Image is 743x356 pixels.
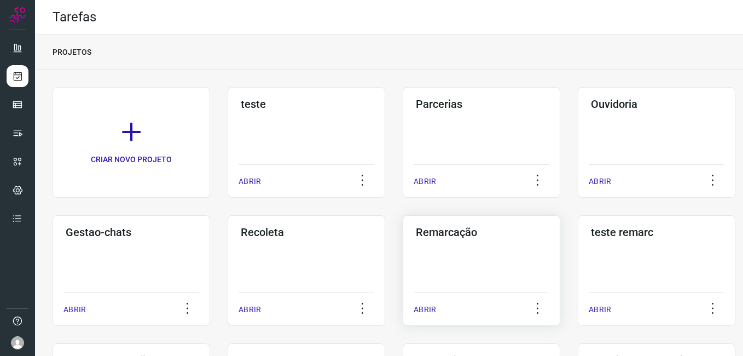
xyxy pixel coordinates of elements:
[239,304,261,315] p: ABRIR
[416,97,547,111] h3: Parcerias
[589,176,611,187] p: ABRIR
[591,226,722,239] h3: teste remarc
[416,226,547,239] h3: Remarcação
[91,154,172,165] p: CRIAR NOVO PROJETO
[11,336,24,349] img: avatar-user-boy.jpg
[53,47,91,58] p: PROJETOS
[53,9,96,25] h2: Tarefas
[239,176,261,187] p: ABRIR
[591,97,722,111] h3: Ouvidoria
[241,97,372,111] h3: teste
[589,304,611,315] p: ABRIR
[66,226,197,239] h3: Gestao-chats
[9,7,26,23] img: Logo
[241,226,372,239] h3: Recoleta
[63,304,86,315] p: ABRIR
[414,176,436,187] p: ABRIR
[414,304,436,315] p: ABRIR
